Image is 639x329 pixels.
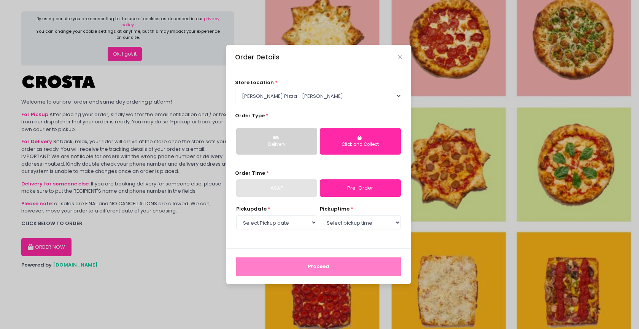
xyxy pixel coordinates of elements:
span: Pickup date [236,205,267,212]
div: Click and Collect [325,141,396,148]
button: Proceed [236,257,401,276]
a: Pre-Order [320,179,401,197]
span: Order Time [235,169,265,177]
span: pickup time [320,205,350,212]
span: Order Type [235,112,265,119]
button: Close [398,55,402,59]
div: Order Details [235,52,280,62]
span: store location [235,79,274,86]
button: Delivery [236,128,317,155]
button: Click and Collect [320,128,401,155]
div: Delivery [242,141,312,148]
